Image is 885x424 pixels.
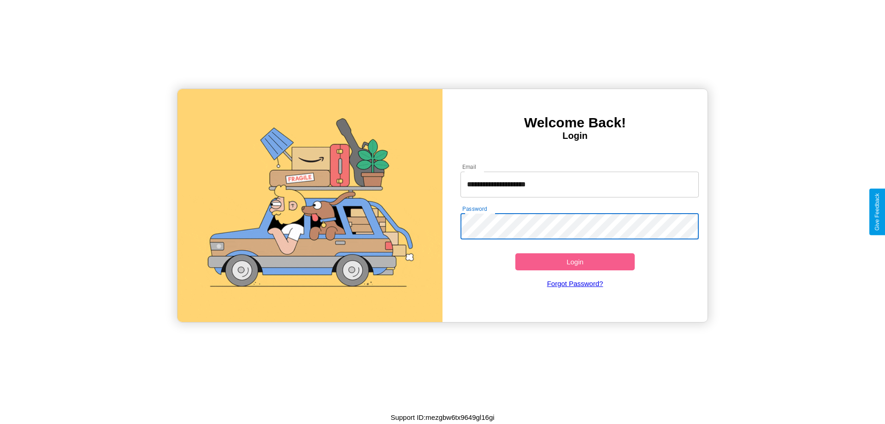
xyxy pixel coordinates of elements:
label: Password [462,205,487,213]
h4: Login [442,131,708,141]
label: Email [462,163,477,171]
button: Login [515,253,635,270]
a: Forgot Password? [456,270,695,297]
div: Give Feedback [874,193,880,231]
p: Support ID: mezgbw6tx9649gl16gi [390,411,494,424]
img: gif [177,89,442,322]
h3: Welcome Back! [442,115,708,131]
